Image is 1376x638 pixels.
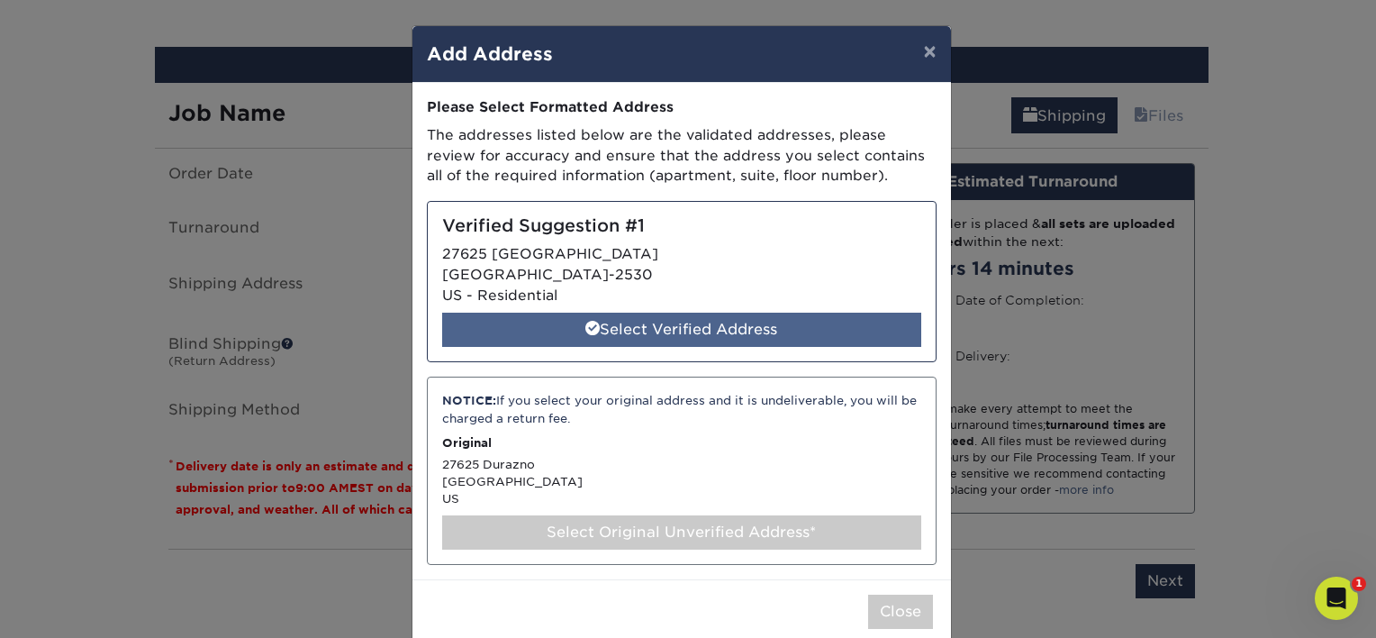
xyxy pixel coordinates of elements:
button: Close [868,595,933,629]
h5: Verified Suggestion #1 [442,216,921,237]
p: The addresses listed below are the validated addresses, please review for accuracy and ensure tha... [427,125,937,187]
div: Select Verified Address [442,313,921,347]
div: 27625 [GEOGRAPHIC_DATA] [GEOGRAPHIC_DATA]-2530 US - Residential [427,201,937,362]
iframe: Intercom live chat [1315,577,1358,620]
p: Original [442,434,921,451]
div: Select Original Unverified Address* [442,515,921,550]
button: × [909,26,950,77]
span: 1 [1352,577,1366,591]
div: If you select your original address and it is undeliverable, you will be charged a return fee. [442,392,921,427]
strong: NOTICE: [442,394,496,407]
div: Please Select Formatted Address [427,97,937,118]
h4: Add Address [427,41,937,68]
div: 27625 Durazno [GEOGRAPHIC_DATA] US [427,377,937,564]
